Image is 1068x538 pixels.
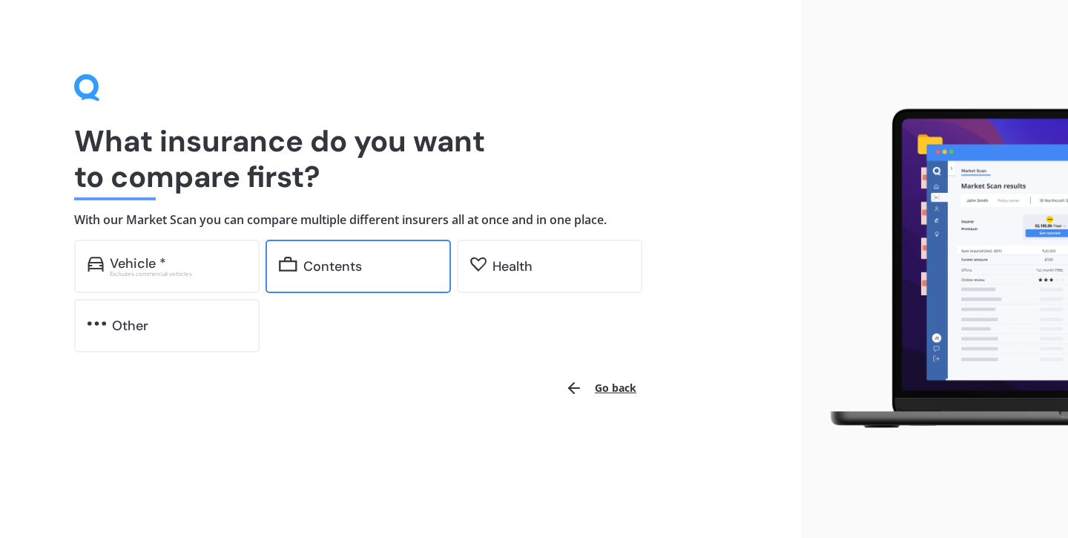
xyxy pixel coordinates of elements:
[74,123,727,194] h1: What insurance do you want to compare first?
[556,370,645,406] button: Go back
[303,259,362,274] div: Contents
[492,259,533,274] div: Health
[110,271,246,277] div: Excludes commercial vehicles
[110,256,166,271] div: Vehicle *
[813,102,1068,437] img: laptop.webp
[112,318,148,333] div: Other
[88,257,104,272] img: car.f15378c7a67c060ca3f3.svg
[470,257,487,272] img: health.62746f8bd298b648b488.svg
[88,316,106,331] img: other.81dba5aafe580aa69f38.svg
[279,257,297,272] img: content.01f40a52572271636b6f.svg
[74,212,727,228] h4: With our Market Scan you can compare multiple different insurers all at once and in one place.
